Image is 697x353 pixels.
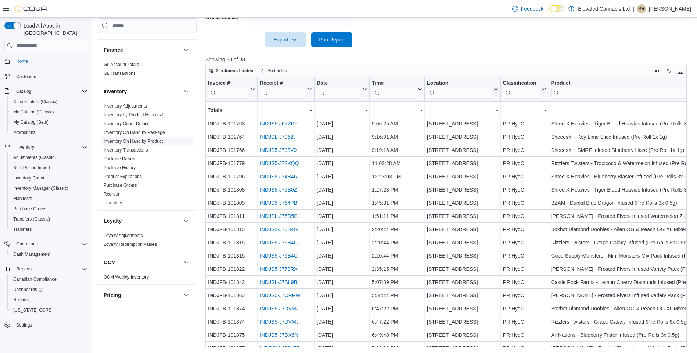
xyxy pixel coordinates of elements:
[13,154,56,160] span: Adjustments (Classic)
[639,4,645,13] span: SR
[372,251,422,260] div: 2:20:44 PM
[372,172,422,181] div: 12:23:03 PM
[104,183,137,188] a: Purchase Orders
[182,46,191,54] button: Finance
[7,193,90,204] button: Manifests
[13,119,49,125] span: My Catalog (Beta)
[503,225,546,234] div: PR HydC
[372,106,422,114] div: -
[260,213,298,219] a: INDJSL-J75D5C
[104,121,150,126] a: Inventory Count Details
[104,112,164,118] span: Inventory by Product Historical
[104,192,119,197] a: Reorder
[10,250,53,259] a: Cash Management
[317,225,367,234] div: [DATE]
[260,174,298,179] a: INDJS5-J74B4R
[10,295,87,304] span: Reports
[260,80,306,99] div: Receipt # URL
[7,305,90,315] button: [US_STATE] CCRS
[317,132,367,141] div: [DATE]
[104,165,136,170] a: Package History
[104,88,127,95] h3: Inventory
[633,4,634,13] p: |
[13,72,40,81] a: Customers
[104,71,136,76] a: GL Transactions
[7,183,90,193] button: Inventory Manager (Classic)
[372,80,416,99] div: Time
[13,240,41,248] button: Operations
[104,165,136,171] span: Package History
[208,172,255,181] div: INDJFB-101796
[104,130,165,135] span: Inventory On Hand by Package
[521,5,543,12] span: Feedback
[104,103,147,109] a: Inventory Adjustments
[10,194,87,203] span: Manifests
[104,274,149,280] span: OCM Weekly Inventory
[372,185,422,194] div: 1:27:23 PM
[317,80,361,99] div: Date
[104,88,180,95] button: Inventory
[317,291,367,300] div: [DATE]
[10,250,87,259] span: Cash Management
[7,107,90,117] button: My Catalog (Classic)
[427,119,498,128] div: [STREET_ADDRESS]
[10,194,35,203] a: Manifests
[260,292,301,298] a: INDJS5-J7CRRW
[104,139,163,144] a: Inventory On Hand by Product
[1,142,90,152] button: Inventory
[208,251,255,260] div: INDJFB-101815
[653,66,661,75] button: Keyboard shortcuts
[372,80,422,99] button: Time
[10,108,87,116] span: My Catalog (Classic)
[182,216,191,225] button: Loyalty
[7,152,90,163] button: Adjustments (Classic)
[503,172,546,181] div: PR HydC
[104,274,149,280] a: OCM Weekly Inventory
[104,174,142,179] span: Product Expirations
[16,58,28,64] span: Home
[10,153,59,162] a: Adjustments (Classic)
[13,251,50,257] span: Cash Management
[260,147,297,153] a: INDJS5-J708V9
[182,87,191,96] button: Inventory
[10,215,87,223] span: Transfers (Classic)
[10,285,87,294] span: Dashboards
[13,72,87,81] span: Customers
[208,80,255,99] button: Invoice #
[104,147,148,153] span: Inventory Transactions
[10,128,87,137] span: Promotions
[10,163,87,172] span: Bulk Pricing Import
[206,66,256,75] button: 2 columns hidden
[317,212,367,221] div: [DATE]
[104,259,180,266] button: OCM
[509,1,546,16] a: Feedback
[104,242,157,247] a: Loyalty Redemption Values
[503,80,546,99] button: Classification
[1,56,90,66] button: Home
[427,265,498,273] div: [STREET_ADDRESS]
[1,239,90,249] button: Operations
[317,172,367,181] div: [DATE]
[10,225,35,234] a: Transfers
[427,225,498,234] div: [STREET_ADDRESS]
[317,106,367,114] div: -
[676,66,685,75] button: Enter fullscreen
[10,118,87,127] span: My Catalog (Beta)
[549,5,565,12] input: Dark Mode
[7,295,90,305] button: Reports
[10,174,87,182] span: Inventory Count
[208,212,255,221] div: INDJFB-101811
[317,265,367,273] div: [DATE]
[10,285,46,294] a: Dashboards
[317,159,367,168] div: [DATE]
[427,146,498,154] div: [STREET_ADDRESS]
[10,215,53,223] a: Transfers (Classic)
[260,187,297,193] a: INDJS5-J75B0Z
[16,241,38,247] span: Operations
[13,57,87,66] span: Home
[427,278,498,287] div: [STREET_ADDRESS]
[182,291,191,299] button: Pricing
[16,144,34,150] span: Inventory
[21,22,87,37] span: Load All Apps in [GEOGRAPHIC_DATA]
